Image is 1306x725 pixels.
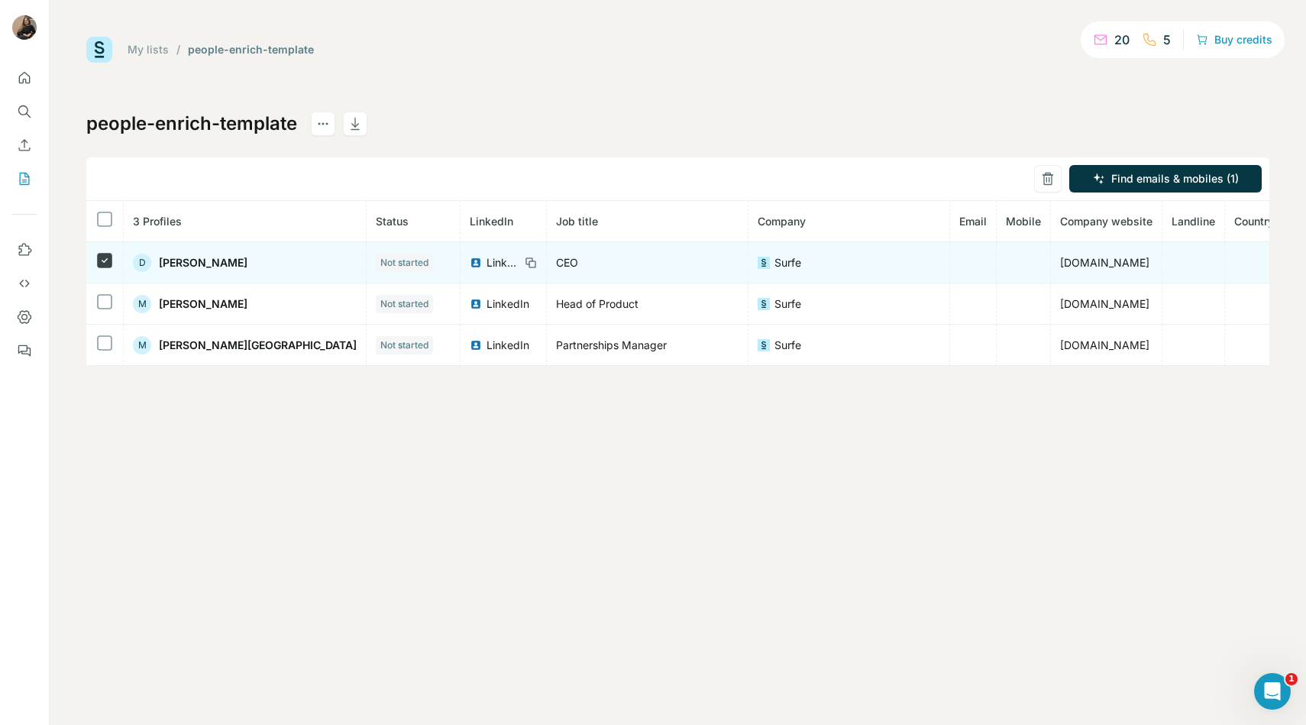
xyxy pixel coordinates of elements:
[12,270,37,297] button: Use Surfe API
[470,215,513,228] span: LinkedIn
[159,296,247,312] span: [PERSON_NAME]
[556,297,638,310] span: Head of Product
[959,215,987,228] span: Email
[12,236,37,264] button: Use Surfe on LinkedIn
[12,98,37,125] button: Search
[86,112,297,136] h1: people-enrich-template
[470,257,482,269] img: LinkedIn logo
[128,43,169,56] a: My lists
[556,256,578,269] span: CEO
[774,338,801,353] span: Surfe
[86,37,112,63] img: Surfe Logo
[311,112,335,136] button: actions
[376,215,409,228] span: Status
[159,338,357,353] span: [PERSON_NAME][GEOGRAPHIC_DATA]
[380,297,428,311] span: Not started
[133,295,151,313] div: M
[1060,256,1149,269] span: [DOMAIN_NAME]
[1196,29,1272,50] button: Buy credits
[1254,673,1291,710] iframe: Intercom live chat
[12,15,37,40] img: Avatar
[1060,338,1149,351] span: [DOMAIN_NAME]
[380,256,428,270] span: Not started
[556,215,598,228] span: Job title
[758,257,770,269] img: company-logo
[380,338,428,352] span: Not started
[487,255,520,270] span: LinkedIn
[1111,171,1239,186] span: Find emails & mobiles (1)
[133,336,151,354] div: M
[774,296,801,312] span: Surfe
[1069,165,1262,193] button: Find emails & mobiles (1)
[758,339,770,351] img: company-logo
[1060,297,1149,310] span: [DOMAIN_NAME]
[1234,215,1274,228] span: Country
[1060,215,1152,228] span: Company website
[1006,215,1041,228] span: Mobile
[1114,31,1130,49] p: 20
[159,255,247,270] span: [PERSON_NAME]
[1285,673,1298,685] span: 1
[487,296,529,312] span: LinkedIn
[12,64,37,92] button: Quick start
[1172,215,1215,228] span: Landline
[487,338,529,353] span: LinkedIn
[12,131,37,159] button: Enrich CSV
[470,339,482,351] img: LinkedIn logo
[176,42,180,57] li: /
[758,298,770,310] img: company-logo
[556,338,667,351] span: Partnerships Manager
[133,254,151,272] div: D
[758,215,806,228] span: Company
[12,303,37,331] button: Dashboard
[470,298,482,310] img: LinkedIn logo
[188,42,314,57] div: people-enrich-template
[12,165,37,193] button: My lists
[1163,31,1171,49] p: 5
[774,255,801,270] span: Surfe
[133,215,182,228] span: 3 Profiles
[12,337,37,364] button: Feedback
